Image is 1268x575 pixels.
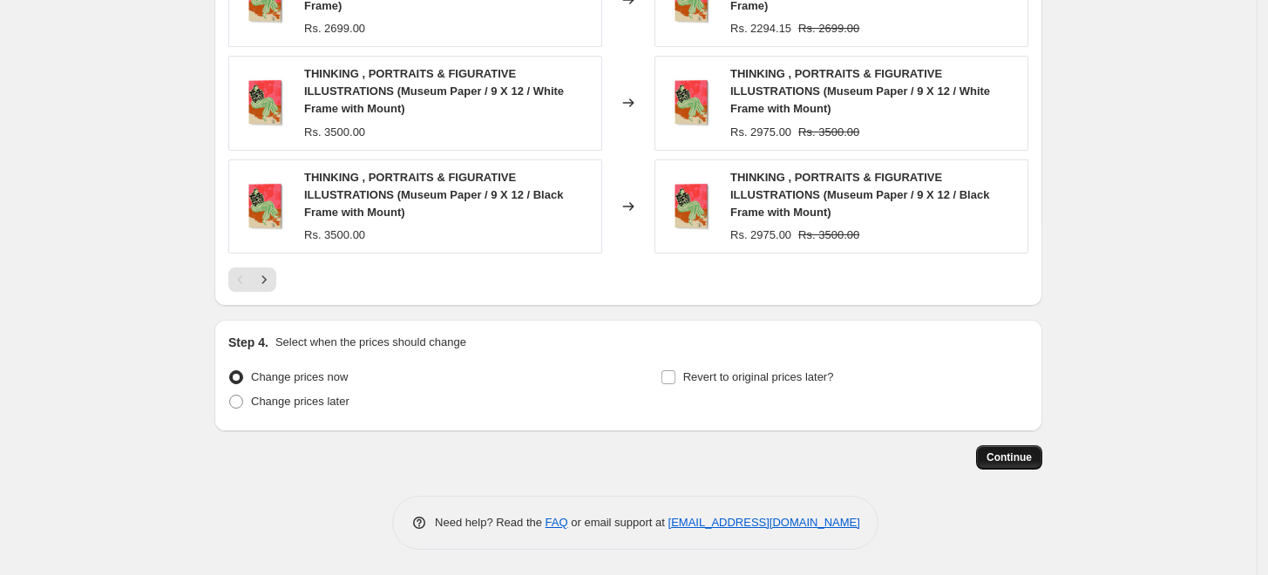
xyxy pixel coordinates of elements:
nav: Pagination [228,267,276,292]
span: THINKING , PORTRAITS & FIGURATIVE ILLUSTRATIONS (Museum Paper / 9 X 12 / White Frame with Mount) [304,67,564,115]
button: Next [252,267,276,292]
span: Continue [987,450,1032,464]
span: or email support at [568,516,668,529]
img: Thinking-Portraits-and-Figurative-Illustrations-in-Gallery-Wrap_80x.jpg [664,77,716,129]
span: Change prices later [251,395,349,408]
span: Need help? Read the [435,516,546,529]
strike: Rs. 3500.00 [798,124,859,141]
div: Rs. 2294.15 [730,20,791,37]
div: Rs. 2699.00 [304,20,365,37]
span: THINKING , PORTRAITS & FIGURATIVE ILLUSTRATIONS (Museum Paper / 9 X 12 / Black Frame with Mount) [304,171,563,219]
div: Rs. 3500.00 [304,227,365,244]
img: Thinking-Portraits-and-Figurative-Illustrations-in-Gallery-Wrap_80x.jpg [238,180,290,233]
div: Rs. 2975.00 [730,227,791,244]
h2: Step 4. [228,334,268,351]
span: Revert to original prices later? [683,370,834,383]
a: FAQ [546,516,568,529]
span: THINKING , PORTRAITS & FIGURATIVE ILLUSTRATIONS (Museum Paper / 9 X 12 / Black Frame with Mount) [730,171,989,219]
strike: Rs. 2699.00 [798,20,859,37]
img: Thinking-Portraits-and-Figurative-Illustrations-in-Gallery-Wrap_80x.jpg [238,77,290,129]
img: Thinking-Portraits-and-Figurative-Illustrations-in-Gallery-Wrap_80x.jpg [664,180,716,233]
span: THINKING , PORTRAITS & FIGURATIVE ILLUSTRATIONS (Museum Paper / 9 X 12 / White Frame with Mount) [730,67,990,115]
div: Rs. 3500.00 [304,124,365,141]
span: Change prices now [251,370,348,383]
p: Select when the prices should change [275,334,466,351]
a: [EMAIL_ADDRESS][DOMAIN_NAME] [668,516,860,529]
div: Rs. 2975.00 [730,124,791,141]
strike: Rs. 3500.00 [798,227,859,244]
button: Continue [976,445,1042,470]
